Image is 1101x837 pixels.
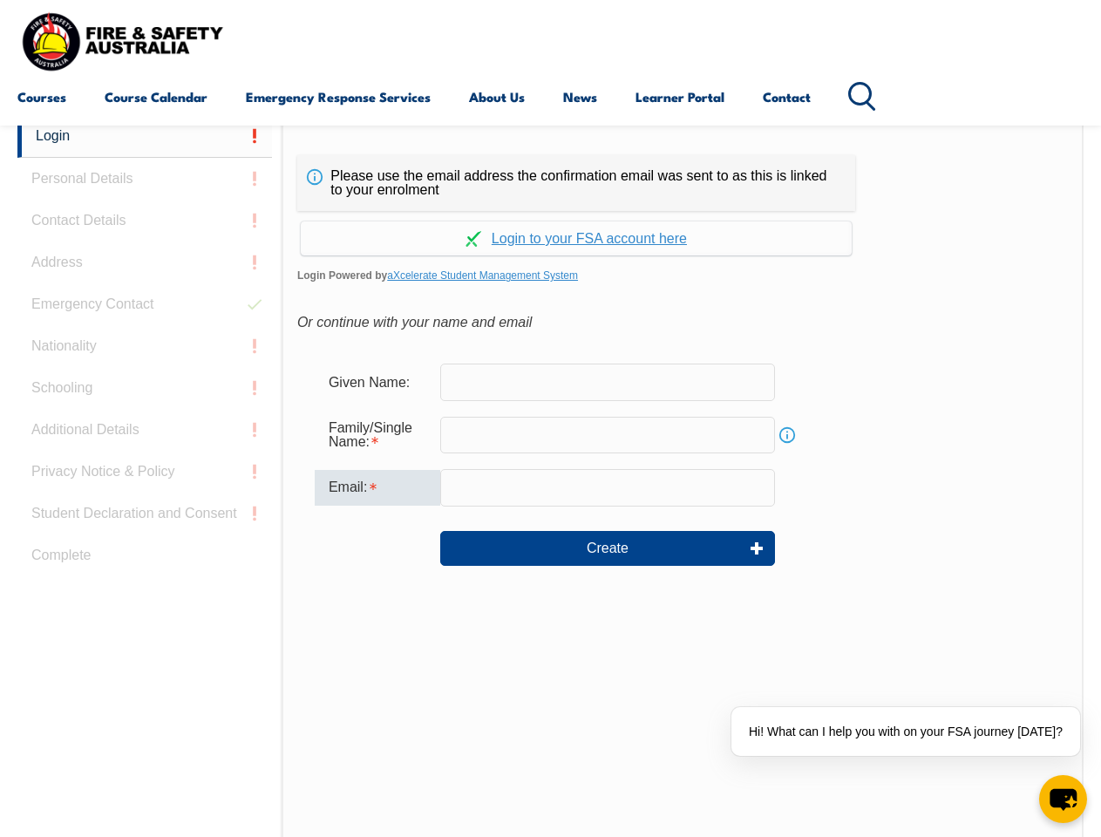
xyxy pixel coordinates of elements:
[466,231,481,247] img: Log in withaxcelerate
[17,76,66,118] a: Courses
[315,412,440,459] div: Family/Single Name is required.
[387,269,578,282] a: aXcelerate Student Management System
[1039,775,1087,823] button: chat-button
[315,365,440,398] div: Given Name:
[763,76,811,118] a: Contact
[775,423,799,447] a: Info
[469,76,525,118] a: About Us
[297,155,855,211] div: Please use the email address the confirmation email was sent to as this is linked to your enrolment
[315,470,440,505] div: Email is required.
[440,531,775,566] button: Create
[246,76,431,118] a: Emergency Response Services
[297,262,1068,289] span: Login Powered by
[297,310,1068,336] div: Or continue with your name and email
[635,76,724,118] a: Learner Portal
[563,76,597,118] a: News
[731,707,1080,756] div: Hi! What can I help you with on your FSA journey [DATE]?
[105,76,207,118] a: Course Calendar
[17,115,272,158] a: Login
